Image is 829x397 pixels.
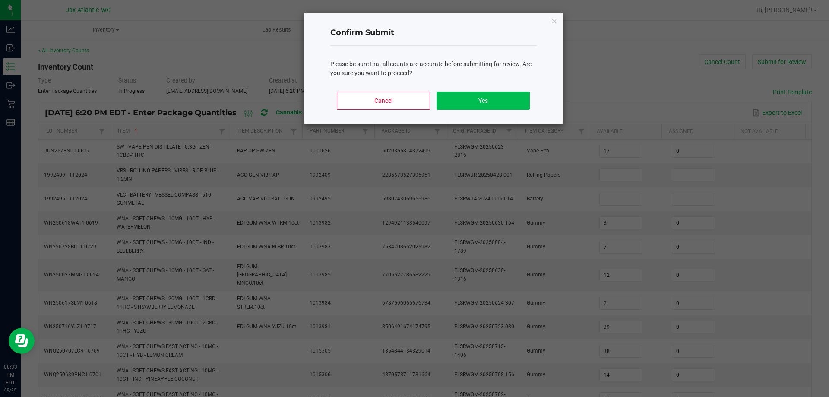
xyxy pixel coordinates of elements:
h4: Confirm Submit [330,27,537,38]
button: Close [551,16,557,26]
button: Cancel [337,92,430,110]
iframe: Resource center [9,328,35,354]
div: Please be sure that all counts are accurate before submitting for review. Are you sure you want t... [330,60,537,78]
button: Yes [437,92,529,110]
